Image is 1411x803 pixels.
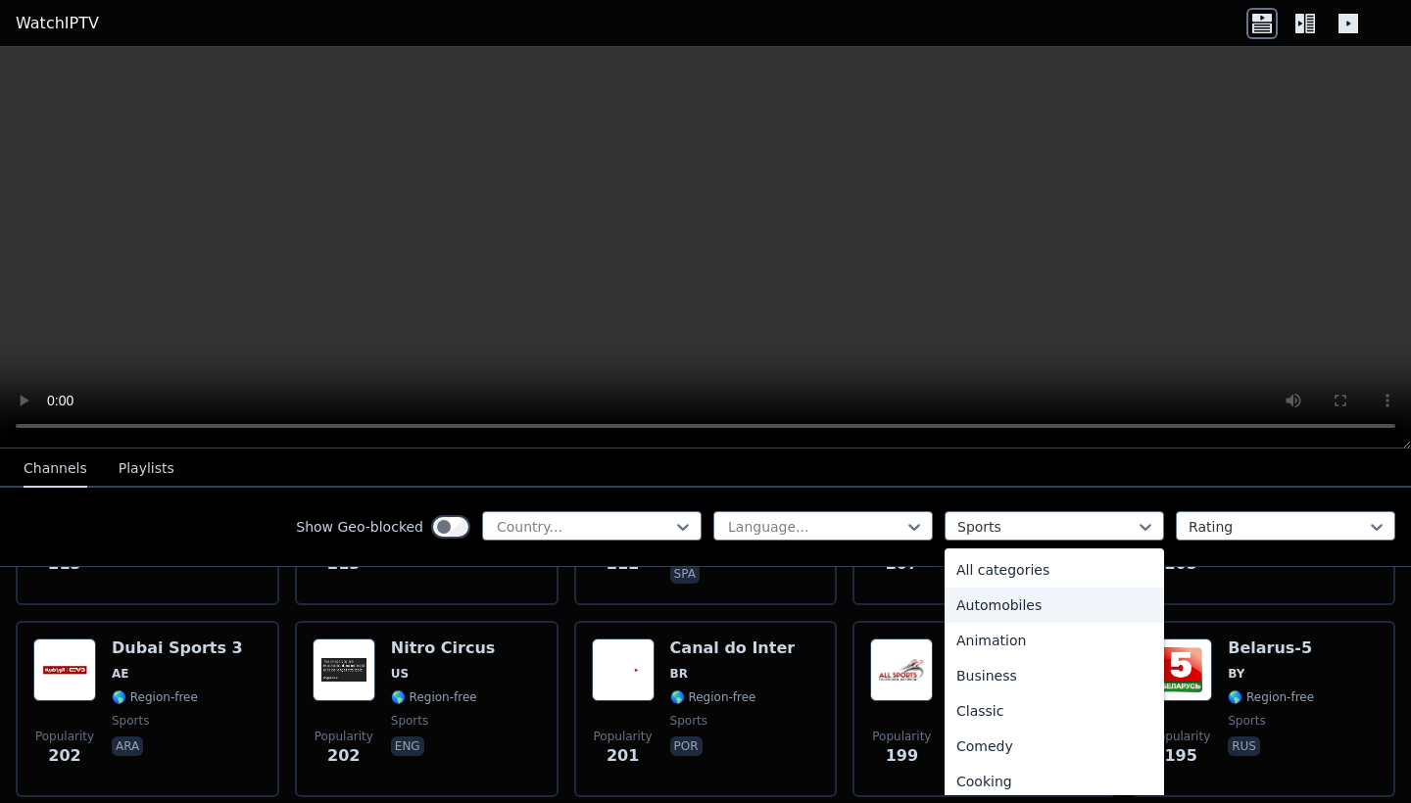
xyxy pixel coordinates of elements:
[1228,666,1244,682] span: BY
[315,729,373,744] span: Popularity
[327,744,360,768] span: 202
[886,744,918,768] span: 199
[1228,638,1314,658] h6: Belarus-5
[391,736,424,756] p: eng
[1164,744,1196,768] span: 195
[594,729,653,744] span: Popularity
[391,689,477,705] span: 🌎 Region-free
[945,764,1164,799] div: Cooking
[607,744,639,768] span: 201
[112,736,143,756] p: ara
[313,638,375,701] img: Nitro Circus
[670,713,707,729] span: sports
[112,638,243,658] h6: Dubai Sports 3
[112,713,149,729] span: sports
[35,729,94,744] span: Popularity
[1228,689,1314,705] span: 🌎 Region-free
[1151,729,1210,744] span: Popularity
[1228,713,1265,729] span: sports
[670,564,700,584] p: spa
[391,713,428,729] span: sports
[945,588,1164,623] div: Automobiles
[945,729,1164,764] div: Comedy
[592,638,655,701] img: Canal do Inter
[119,450,174,488] button: Playlists
[16,12,99,35] a: WatchIPTV
[670,638,796,658] h6: Canal do Inter
[670,736,703,756] p: por
[670,666,688,682] span: BR
[48,744,80,768] span: 202
[391,638,496,658] h6: Nitro Circus
[945,623,1164,658] div: Animation
[391,666,409,682] span: US
[945,693,1164,729] div: Classic
[33,638,96,701] img: Dubai Sports 3
[112,689,198,705] span: 🌎 Region-free
[1228,736,1260,756] p: rus
[670,689,756,705] span: 🌎 Region-free
[945,658,1164,693] div: Business
[872,729,931,744] span: Popularity
[24,450,87,488] button: Channels
[945,552,1164,588] div: All categories
[112,666,128,682] span: AE
[1149,638,1212,701] img: Belarus-5
[296,517,423,537] label: Show Geo-blocked
[870,638,933,701] img: W14DK-D5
